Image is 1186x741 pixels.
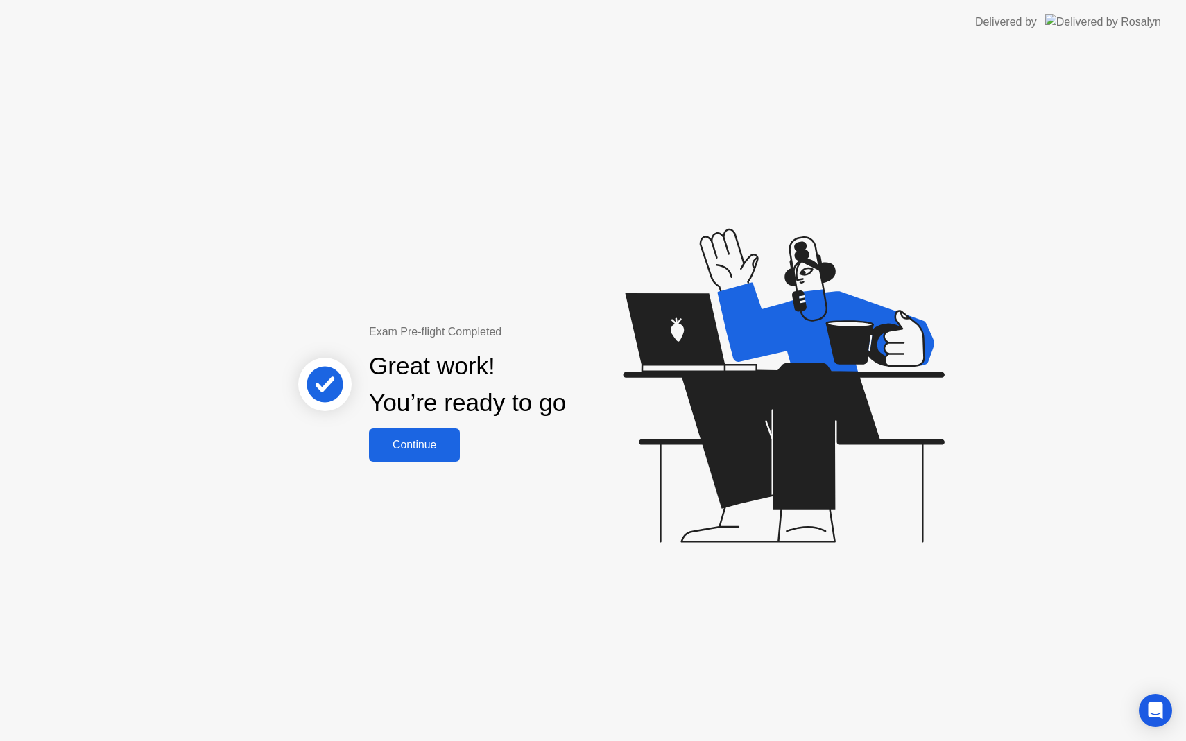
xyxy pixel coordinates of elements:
[975,14,1037,30] div: Delivered by
[369,348,566,421] div: Great work! You’re ready to go
[369,428,460,462] button: Continue
[369,324,655,340] div: Exam Pre-flight Completed
[373,439,456,451] div: Continue
[1139,694,1172,727] div: Open Intercom Messenger
[1045,14,1161,30] img: Delivered by Rosalyn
